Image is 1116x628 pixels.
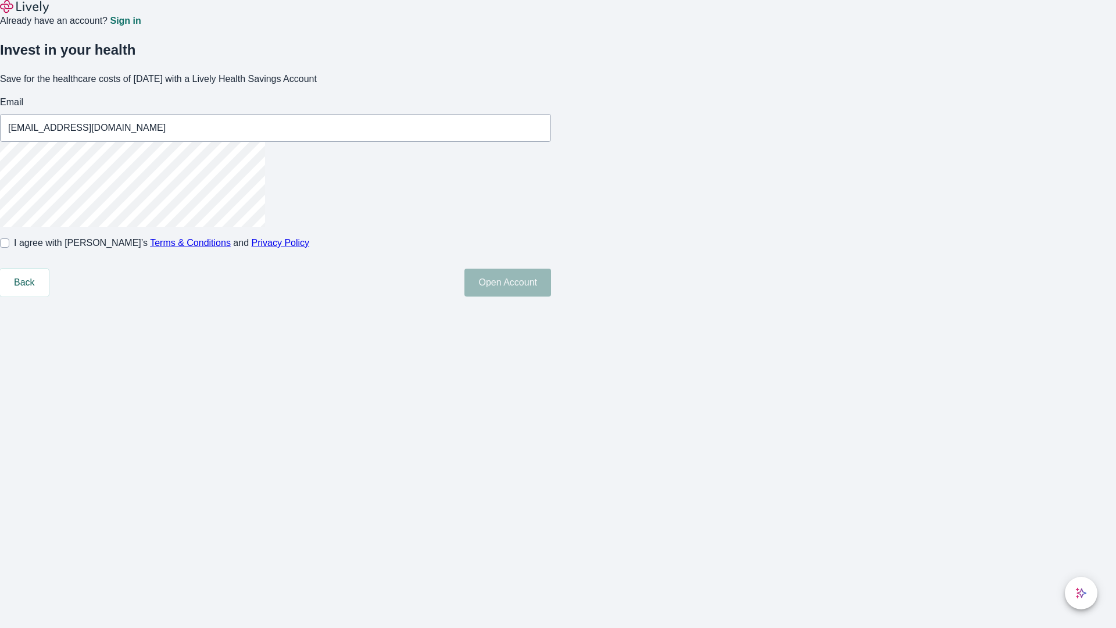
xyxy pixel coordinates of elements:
[14,236,309,250] span: I agree with [PERSON_NAME]’s and
[110,16,141,26] a: Sign in
[252,238,310,248] a: Privacy Policy
[1075,587,1087,599] svg: Lively AI Assistant
[150,238,231,248] a: Terms & Conditions
[1065,577,1097,609] button: chat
